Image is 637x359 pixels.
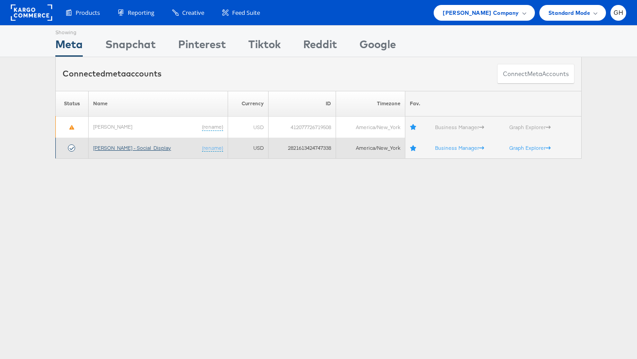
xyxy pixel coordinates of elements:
[89,91,228,117] th: Name
[548,8,590,18] span: Standard Mode
[178,36,226,57] div: Pinterest
[93,144,171,151] a: [PERSON_NAME] - Social_Display
[268,91,336,117] th: ID
[268,117,336,138] td: 412077726719508
[336,138,405,159] td: America/New_York
[105,36,156,57] div: Snapchat
[614,10,624,16] span: GH
[509,144,551,151] a: Graph Explorer
[435,144,484,151] a: Business Manager
[509,124,551,130] a: Graph Explorer
[303,36,337,57] div: Reddit
[443,8,519,18] span: [PERSON_NAME] Company
[63,68,161,80] div: Connected accounts
[56,91,89,117] th: Status
[202,123,223,131] a: (rename)
[228,117,268,138] td: USD
[497,64,574,84] button: ConnectmetaAccounts
[93,123,132,130] a: [PERSON_NAME]
[336,91,405,117] th: Timezone
[76,9,100,17] span: Products
[202,144,223,152] a: (rename)
[228,138,268,159] td: USD
[228,91,268,117] th: Currency
[527,70,542,78] span: meta
[55,26,83,36] div: Showing
[435,124,484,130] a: Business Manager
[232,9,260,17] span: Feed Suite
[359,36,396,57] div: Google
[105,68,126,79] span: meta
[182,9,204,17] span: Creative
[336,117,405,138] td: America/New_York
[268,138,336,159] td: 2821613424747338
[128,9,154,17] span: Reporting
[248,36,281,57] div: Tiktok
[55,36,83,57] div: Meta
